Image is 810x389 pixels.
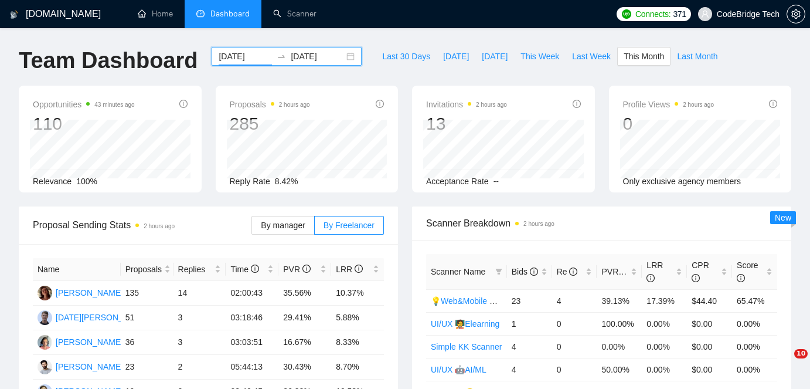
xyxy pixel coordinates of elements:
[495,268,502,275] span: filter
[251,265,259,273] span: info-circle
[431,296,564,306] a: 💡Web&Mobile UI/UX SaaS (Mariia)
[291,50,344,63] input: End date
[514,47,566,66] button: This Week
[33,258,121,281] th: Name
[597,312,642,335] td: 100.00%
[230,113,310,135] div: 285
[646,274,655,282] span: info-circle
[673,8,686,21] span: 371
[336,265,363,274] span: LRR
[624,50,664,63] span: This Month
[178,263,213,276] span: Replies
[623,113,714,135] div: 0
[683,102,714,108] time: 2 hours ago
[121,258,173,281] th: Proposals
[38,335,52,350] img: AK
[376,47,437,66] button: Last 30 Days
[787,9,805,19] a: setting
[125,263,162,276] span: Proposals
[482,50,508,63] span: [DATE]
[230,177,270,186] span: Reply Rate
[732,312,777,335] td: 0.00%
[677,50,717,63] span: Last Month
[33,97,135,111] span: Opportunities
[230,97,310,111] span: Proposals
[507,312,552,335] td: 1
[569,268,577,276] span: info-circle
[226,355,278,380] td: 05:44:13
[572,50,611,63] span: Last Week
[278,355,331,380] td: 30.43%
[692,261,709,283] span: CPR
[278,306,331,330] td: 29.41%
[597,335,642,358] td: 0.00%
[737,274,745,282] span: info-circle
[275,177,298,186] span: 8.42%
[121,306,173,330] td: 51
[121,330,173,355] td: 36
[331,306,384,330] td: 5.88%
[33,177,72,186] span: Relevance
[507,335,552,358] td: 4
[692,274,700,282] span: info-circle
[173,330,226,355] td: 3
[33,113,135,135] div: 110
[331,355,384,380] td: 8.70%
[512,267,538,276] span: Bids
[701,10,709,18] span: user
[493,263,505,280] span: filter
[19,47,198,75] h1: Team Dashboard
[557,267,578,276] span: Re
[56,360,123,373] div: [PERSON_NAME]
[737,261,758,283] span: Score
[38,287,123,297] a: AV[PERSON_NAME]
[475,47,514,66] button: [DATE]
[687,358,732,381] td: $0.00
[770,349,798,377] iframe: Intercom live chat
[56,311,149,324] div: [DATE][PERSON_NAME]
[196,9,205,18] span: dashboard
[426,177,489,186] span: Acceptance Rate
[94,102,134,108] time: 43 minutes ago
[38,312,149,322] a: IR[DATE][PERSON_NAME]
[476,102,507,108] time: 2 hours ago
[552,358,597,381] td: 0
[794,349,808,358] span: 10
[642,335,687,358] td: 0.00%
[566,47,617,66] button: Last Week
[278,281,331,306] td: 35.56%
[56,286,123,299] div: [PERSON_NAME]
[219,50,272,63] input: Start date
[38,310,52,325] img: IR
[38,337,123,346] a: AK[PERSON_NAME]
[623,177,741,186] span: Only exclusive agency members
[277,52,286,61] span: to
[642,289,687,312] td: 17.39%
[226,330,278,355] td: 03:03:51
[671,47,724,66] button: Last Month
[173,306,226,330] td: 3
[431,342,502,351] a: Simple KK Scanner
[302,265,311,273] span: info-circle
[33,218,251,232] span: Proposal Sending Stats
[426,97,507,111] span: Invitations
[273,9,316,19] a: searchScanner
[622,9,631,19] img: upwork-logo.png
[769,100,777,108] span: info-circle
[331,330,384,355] td: 8.33%
[331,281,384,306] td: 10.37%
[179,100,188,108] span: info-circle
[597,289,642,312] td: 39.13%
[56,336,123,349] div: [PERSON_NAME]
[121,355,173,380] td: 23
[507,289,552,312] td: 23
[552,335,597,358] td: 0
[601,267,629,276] span: PVR
[573,100,581,108] span: info-circle
[10,5,18,24] img: logo
[552,312,597,335] td: 0
[431,365,486,374] a: UI/UX 🤖AI/ML
[355,265,363,273] span: info-circle
[173,355,226,380] td: 2
[38,361,123,371] a: AT[PERSON_NAME]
